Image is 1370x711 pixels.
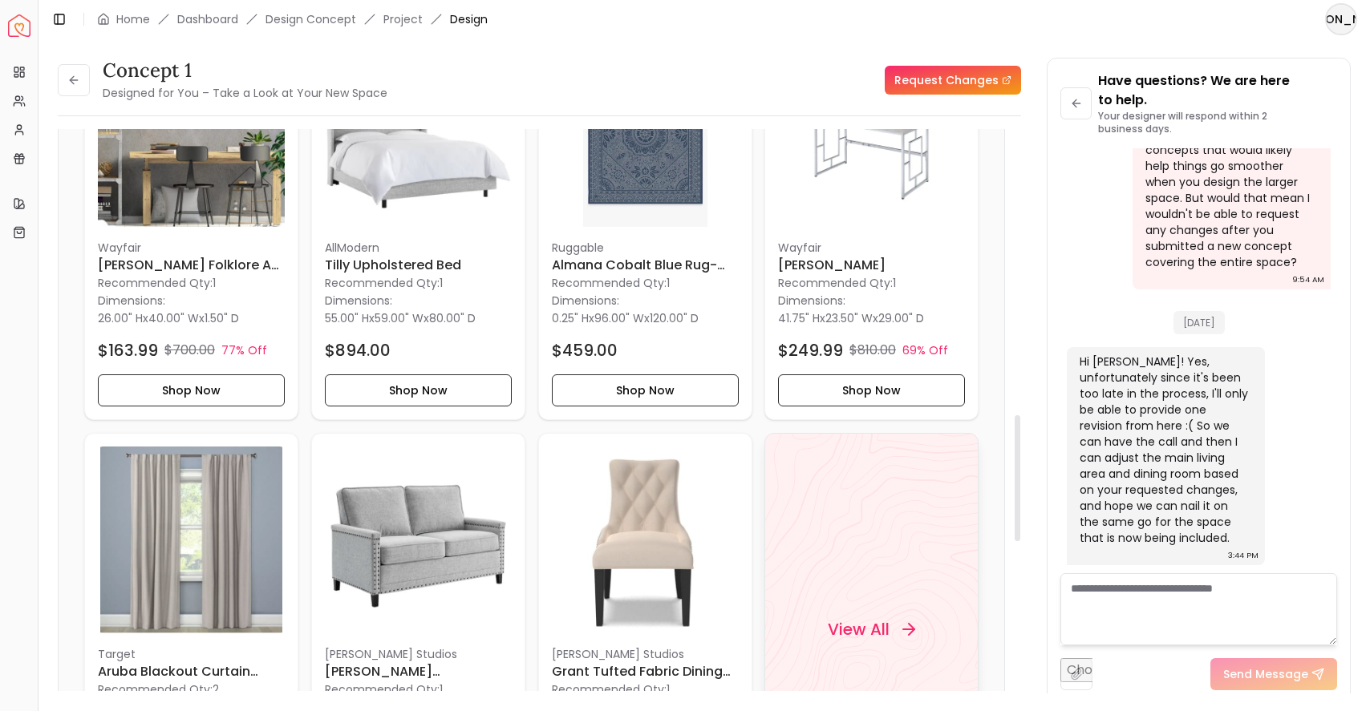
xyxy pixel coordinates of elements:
[778,291,845,310] p: Dimensions:
[429,310,476,326] span: 80.00" D
[1098,71,1337,110] p: Have questions? We are here to help.
[902,342,948,358] p: 69% Off
[84,26,298,420] a: Taylor Swift Folklore As Books On Canvas by Jordan Bolton Print imageWayfair[PERSON_NAME] Folklor...
[265,11,356,27] li: Design Concept
[552,681,739,697] p: Recommended Qty: 1
[778,40,965,227] img: Jaiswal Vanity image
[98,256,285,275] h6: [PERSON_NAME] Folklore As Books On Canvas by [PERSON_NAME] Print
[1098,110,1337,135] p: Your designer will respond within 2 business days.
[148,310,199,326] span: 40.00" W
[1080,353,1249,546] div: Hi [PERSON_NAME]! Yes, unfortunately since it's been too late in the process, I'll only be able t...
[97,11,488,27] nav: breadcrumb
[552,374,739,406] button: Shop Now
[205,310,239,326] span: 1.50" D
[778,240,965,256] p: Wayfair
[552,662,739,681] h6: Grant Tufted Fabric Dining Chair - Beige
[828,618,890,640] h4: View All
[1327,5,1356,34] span: [PERSON_NAME]
[1292,272,1324,288] div: 9:54 AM
[552,291,619,310] p: Dimensions:
[98,374,285,406] button: Shop Now
[177,11,238,27] a: Dashboard
[98,275,285,291] p: Recommended Qty: 1
[325,310,369,326] span: 55.00" H
[383,11,423,27] a: Project
[552,275,739,291] p: Recommended Qty: 1
[311,26,525,420] a: Tilly Upholstered Bed imageAllModernTilly Upholstered BedRecommended Qty:1Dimensions:55.00" Hx59....
[552,40,739,227] img: Almana Cobalt Blue Rug-8'x10' image
[778,339,843,362] h4: $249.99
[325,446,512,633] img: Shonta Upholstered Fabric Loveseat image
[778,374,965,406] button: Shop Now
[98,681,285,697] p: Recommended Qty: 2
[325,310,476,326] p: x x
[450,11,488,27] span: Design
[98,310,239,326] p: x x
[98,310,143,326] span: 26.00" H
[650,310,699,326] span: 120.00" D
[98,339,158,362] h4: $163.99
[8,14,30,37] a: Spacejoy
[552,310,589,326] span: 0.25" H
[325,240,512,256] p: AllModern
[552,646,739,662] p: [PERSON_NAME] Studios
[98,240,285,256] p: Wayfair
[375,310,424,326] span: 59.00" W
[325,681,512,697] p: Recommended Qty: 1
[849,341,896,360] p: $810.00
[594,310,644,326] span: 96.00" W
[103,85,387,101] small: Designed for You – Take a Look at Your New Space
[885,66,1021,95] a: Request Changes
[552,446,739,633] img: Grant Tufted Fabric Dining Chair - Beige image
[552,256,739,275] h6: Almana Cobalt Blue Rug-8'x10'
[8,14,30,37] img: Spacejoy Logo
[778,275,965,291] p: Recommended Qty: 1
[552,240,739,256] p: ruggable
[325,646,512,662] p: [PERSON_NAME] Studios
[878,310,924,326] span: 29.00" D
[1173,311,1225,334] span: [DATE]
[538,26,752,420] div: Almana Cobalt Blue Rug-8'x10'
[325,374,512,406] button: Shop Now
[325,291,392,310] p: Dimensions:
[116,11,150,27] a: Home
[825,310,873,326] span: 23.50" W
[98,40,285,227] img: Taylor Swift Folklore As Books On Canvas by Jordan Bolton Print image
[98,646,285,662] p: Target
[778,256,965,275] h6: [PERSON_NAME]
[1325,3,1357,35] button: [PERSON_NAME]
[325,275,512,291] p: Recommended Qty: 1
[778,310,924,326] p: x x
[552,339,618,362] h4: $459.00
[311,26,525,420] div: Tilly Upholstered Bed
[325,339,391,362] h4: $894.00
[778,310,820,326] span: 41.75" H
[538,26,752,420] a: Almana Cobalt Blue Rug-8'x10' imageruggableAlmana Cobalt Blue Rug-8'x10'Recommended Qty:1Dimensio...
[103,58,387,83] h3: Concept 1
[98,291,165,310] p: Dimensions:
[325,662,512,681] h6: [PERSON_NAME] Upholstered Fabric Loveseat
[98,662,285,681] h6: Aruba Blackout Curtain Panels
[98,446,285,633] img: Aruba Blackout Curtain Panels image
[164,341,215,360] p: $700.00
[84,26,298,420] div: Taylor Swift Folklore As Books On Canvas by Jordan Bolton Print
[764,26,979,420] div: Jaiswal Vanity
[325,40,512,227] img: Tilly Upholstered Bed image
[552,310,699,326] p: x x
[221,342,267,358] p: 77% Off
[1228,547,1259,564] div: 3:44 PM
[764,26,979,420] a: Jaiswal Vanity imageWayfair[PERSON_NAME]Recommended Qty:1Dimensions:41.75" Hx23.50" Wx29.00" D$24...
[325,256,512,275] h6: Tilly Upholstered Bed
